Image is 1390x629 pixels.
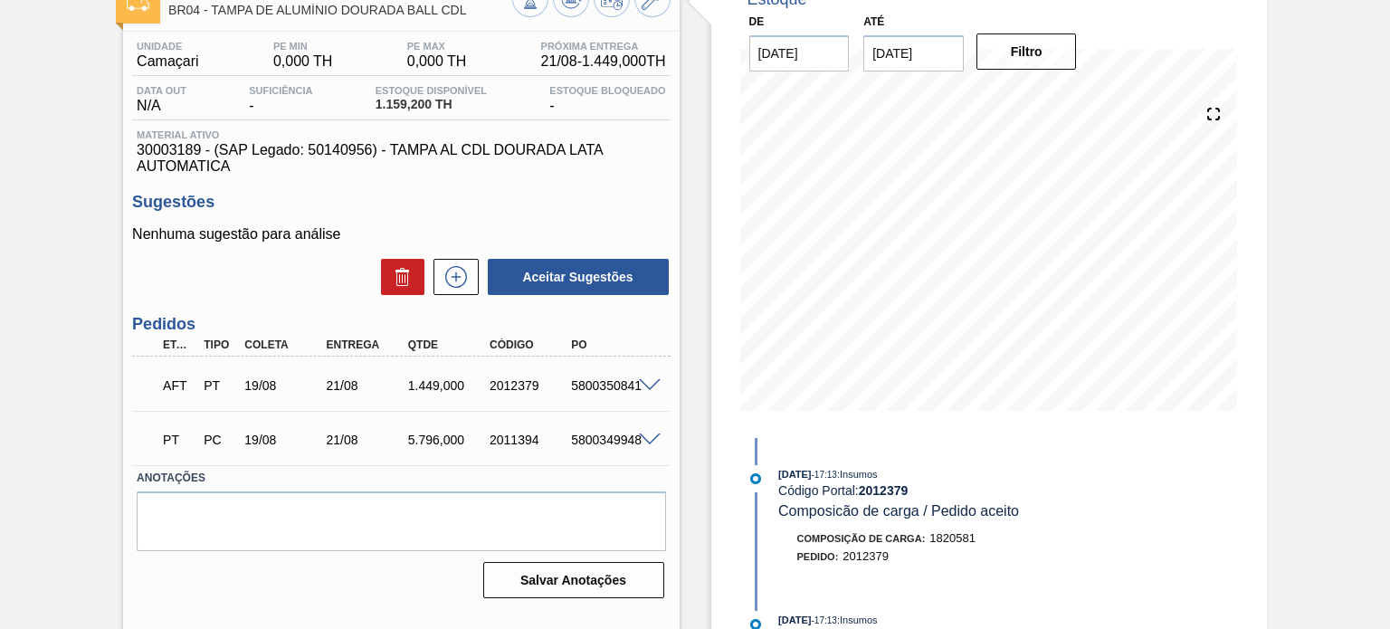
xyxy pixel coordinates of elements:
[863,15,884,28] label: Até
[488,259,669,295] button: Aceitar Sugestões
[137,142,665,175] span: 30003189 - (SAP Legado: 50140956) - TAMPA AL CDL DOURADA LATA AUTOMATICA
[566,338,656,351] div: PO
[541,41,666,52] span: Próxima Entrega
[407,41,467,52] span: PE MAX
[199,338,240,351] div: Tipo
[797,533,926,544] span: Composição de Carga :
[372,259,424,295] div: Excluir Sugestões
[485,378,575,393] div: 2012379
[749,15,765,28] label: De
[322,338,412,351] div: Entrega
[778,483,1208,498] div: Código Portal:
[163,433,195,447] p: PT
[812,615,837,625] span: - 17:13
[976,33,1077,70] button: Filtro
[812,470,837,480] span: - 17:13
[843,549,889,563] span: 2012379
[749,35,850,71] input: dd/mm/yyyy
[485,338,575,351] div: Código
[566,378,656,393] div: 5800350841
[485,433,575,447] div: 2011394
[137,53,198,70] span: Camaçari
[199,378,240,393] div: Pedido de Transferência
[244,85,317,114] div: -
[541,53,666,70] span: 21/08 - 1.449,000 TH
[137,465,665,491] label: Anotações
[273,53,333,70] span: 0,000 TH
[404,378,493,393] div: 1.449,000
[750,473,761,484] img: atual
[168,4,511,17] span: BR04 - TAMPA DE ALUMÍNIO DOURADA BALL CDL
[376,98,487,111] span: 1.159,200 TH
[778,503,1019,519] span: Composicão de carga / Pedido aceito
[132,193,670,212] h3: Sugestões
[859,483,909,498] strong: 2012379
[240,378,329,393] div: 19/08/2025
[404,338,493,351] div: Qtde
[549,85,665,96] span: Estoque Bloqueado
[778,469,811,480] span: [DATE]
[407,53,467,70] span: 0,000 TH
[240,338,329,351] div: Coleta
[158,338,199,351] div: Etapa
[322,378,412,393] div: 21/08/2025
[137,41,198,52] span: Unidade
[404,433,493,447] div: 5.796,000
[158,420,199,460] div: Pedido em Trânsito
[837,469,878,480] span: : Insumos
[483,562,664,598] button: Salvar Anotações
[132,85,191,114] div: N/A
[199,433,240,447] div: Pedido de Compra
[778,615,811,625] span: [DATE]
[837,615,878,625] span: : Insumos
[137,129,665,140] span: Material ativo
[424,259,479,295] div: Nova sugestão
[273,41,333,52] span: PE MIN
[797,551,839,562] span: Pedido :
[566,433,656,447] div: 5800349948
[863,35,964,71] input: dd/mm/yyyy
[163,378,195,393] p: AFT
[240,433,329,447] div: 19/08/2025
[545,85,670,114] div: -
[132,226,670,243] p: Nenhuma sugestão para análise
[249,85,312,96] span: Suficiência
[158,366,199,405] div: Aguardando Fornecimento
[137,85,186,96] span: Data out
[376,85,487,96] span: Estoque Disponível
[479,257,671,297] div: Aceitar Sugestões
[322,433,412,447] div: 21/08/2025
[132,315,670,334] h3: Pedidos
[929,531,976,545] span: 1820581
